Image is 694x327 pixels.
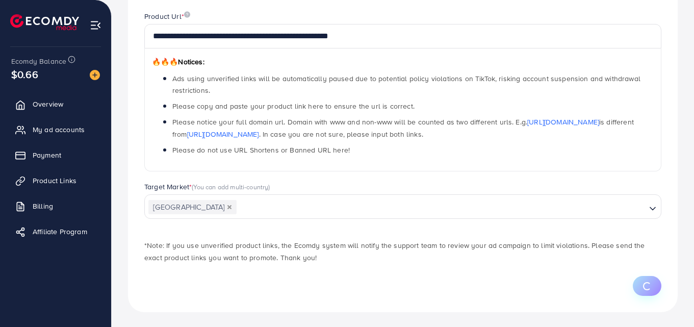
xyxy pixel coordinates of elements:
[90,70,100,80] img: image
[172,117,634,139] span: Please notice your full domain url. Domain with www and non-www will be counted as two different ...
[8,221,104,242] a: Affiliate Program
[238,199,645,215] input: Search for option
[527,117,599,127] a: [URL][DOMAIN_NAME]
[8,94,104,114] a: Overview
[144,239,661,264] p: *Note: If you use unverified product links, the Ecomdy system will notify the support team to rev...
[172,73,640,95] span: Ads using unverified links will be automatically paused due to potential policy violations on Tik...
[172,145,350,155] span: Please do not use URL Shortens or Banned URL here!
[33,150,61,160] span: Payment
[33,227,87,237] span: Affiliate Program
[33,124,85,135] span: My ad accounts
[11,56,66,66] span: Ecomdy Balance
[172,101,415,111] span: Please copy and paste your product link here to ensure the url is correct.
[651,281,686,319] iframe: Chat
[148,200,237,214] span: [GEOGRAPHIC_DATA]
[90,19,101,31] img: menu
[8,145,104,165] a: Payment
[144,11,190,21] label: Product Url
[144,182,270,192] label: Target Market
[33,201,53,211] span: Billing
[33,99,63,109] span: Overview
[11,67,38,82] span: $0.66
[152,57,204,67] span: Notices:
[192,182,270,191] span: (You can add multi-country)
[8,170,104,191] a: Product Links
[227,205,232,210] button: Deselect Pakistan
[187,129,259,139] a: [URL][DOMAIN_NAME]
[184,11,190,18] img: image
[144,194,661,219] div: Search for option
[10,14,79,30] img: logo
[8,119,104,140] a: My ad accounts
[152,57,178,67] span: 🔥🔥🔥
[8,196,104,216] a: Billing
[33,175,76,186] span: Product Links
